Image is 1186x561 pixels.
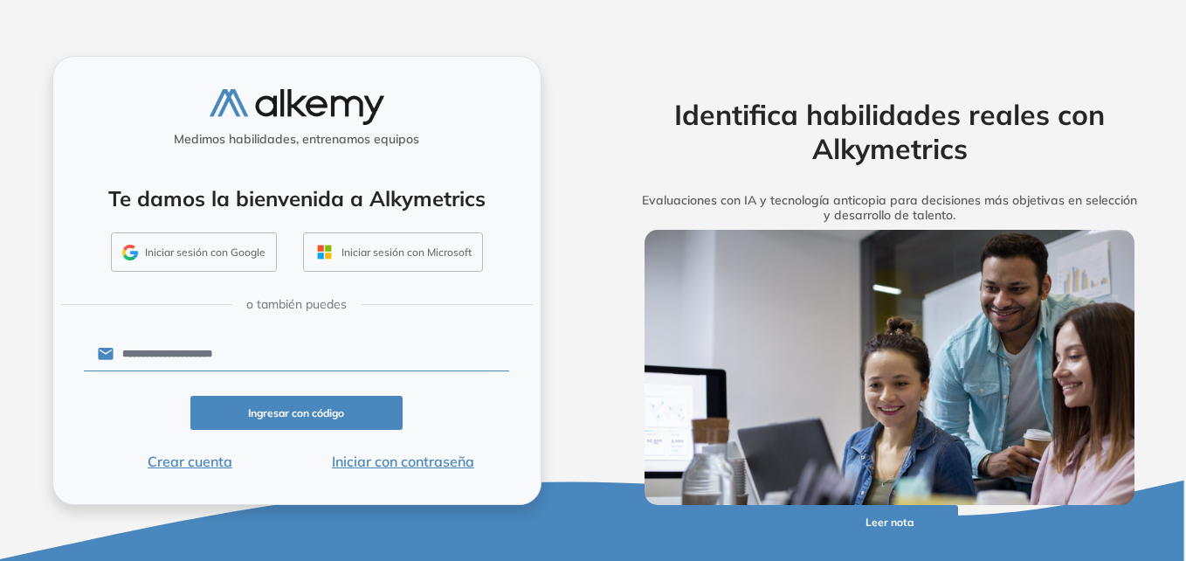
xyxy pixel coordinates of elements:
[617,193,1162,223] h5: Evaluaciones con IA y tecnología anticopia para decisiones más objetivas en selección y desarroll...
[122,245,138,260] img: GMAIL_ICON
[76,186,518,211] h4: Te damos la bienvenida a Alkymetrics
[314,242,334,262] img: OUTLOOK_ICON
[210,89,384,125] img: logo-alkemy
[645,230,1135,506] img: img-more-info
[617,98,1162,165] h2: Identifica habilidades reales con Alkymetrics
[190,396,403,430] button: Ingresar con código
[303,232,483,273] button: Iniciar sesión con Microsoft
[872,358,1186,561] iframe: Chat Widget
[872,358,1186,561] div: Widget de chat
[84,451,297,472] button: Crear cuenta
[246,295,347,314] span: o también puedes
[296,451,509,472] button: Iniciar con contraseña
[822,505,958,539] button: Leer nota
[60,132,534,147] h5: Medimos habilidades, entrenamos equipos
[111,232,277,273] button: Iniciar sesión con Google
